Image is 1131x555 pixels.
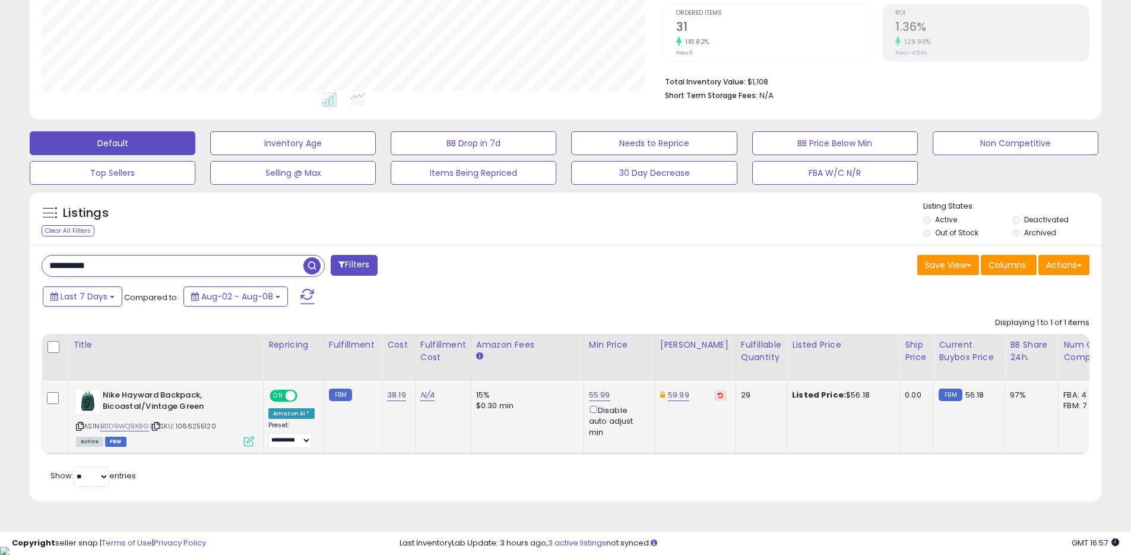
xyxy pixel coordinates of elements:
a: 59.99 [668,389,689,401]
button: 30 Day Decrease [571,161,737,185]
span: Show: entries [50,470,136,481]
div: $56.18 [792,390,891,401]
a: 38.19 [387,389,406,401]
div: FBA: 4 [1063,390,1103,401]
span: All listings currently available for purchase on Amazon [76,437,103,447]
small: 181.82% [682,37,709,46]
button: Save View [917,255,979,275]
small: Prev: -4.54% [895,49,927,56]
label: Archived [1024,228,1056,238]
button: Last 7 Days [43,286,122,307]
label: Active [935,215,957,225]
a: Privacy Policy [154,537,206,548]
div: Fulfillment [329,339,377,351]
div: seller snap | | [12,538,206,549]
div: Fulfillment Cost [420,339,466,364]
span: Columns [989,259,1026,271]
b: Total Inventory Value: [665,77,746,87]
small: Amazon Fees. [476,351,483,362]
button: Actions [1038,255,1089,275]
button: Default [30,131,195,155]
small: FBM [329,389,352,401]
button: Items Being Repriced [391,161,556,185]
button: FBA W/C N/R [752,161,918,185]
button: Inventory Age [210,131,376,155]
div: Title [73,339,258,351]
h2: 1.36% [895,20,1089,36]
label: Deactivated [1024,215,1069,225]
b: Nike Hayward Backpack, Bicoastal/Vintage Green [103,390,247,415]
div: Amazon AI * [268,408,315,419]
a: 55.99 [589,389,610,401]
span: 56.18 [965,389,984,401]
div: Amazon Fees [476,339,579,351]
div: 97% [1010,390,1049,401]
label: Out of Stock [935,228,978,238]
div: Num of Comp. [1063,339,1107,364]
div: $0.30 min [476,401,575,411]
small: 129.96% [901,37,931,46]
span: | SKU: 1066255120 [150,421,216,431]
b: Short Term Storage Fees: [665,90,758,100]
div: Current Buybox Price [939,339,1000,364]
div: Preset: [268,421,315,448]
div: Cost [387,339,410,351]
small: FBM [939,389,962,401]
small: Prev: 11 [676,49,693,56]
div: Clear All Filters [42,225,94,236]
span: Compared to: [124,292,179,303]
strong: Copyright [12,537,55,548]
h5: Listings [63,205,109,222]
div: Last InventoryLab Update: 3 hours ago, not synced. [400,538,1119,549]
div: ASIN: [76,390,254,445]
button: BB Drop in 7d [391,131,556,155]
div: [PERSON_NAME] [660,339,731,351]
span: ROI [895,10,1089,17]
div: 15% [476,390,575,401]
p: Listing States: [923,201,1101,212]
div: Disable auto adjust min [589,403,646,438]
div: Listed Price [792,339,895,351]
a: Terms of Use [102,537,152,548]
b: Listed Price: [792,389,846,401]
a: B0D9WQ9X8G [100,421,148,431]
button: Needs to Reprice [571,131,737,155]
h2: 31 [676,20,870,36]
div: Min Price [589,339,650,351]
div: Fulfillable Quantity [741,339,782,364]
button: Top Sellers [30,161,195,185]
div: Displaying 1 to 1 of 1 items [995,317,1089,329]
span: FBM [105,437,126,447]
span: Last 7 Days [61,291,107,302]
button: BB Price Below Min [752,131,918,155]
div: FBM: 7 [1063,401,1103,411]
a: N/A [420,389,435,401]
a: 3 active listings [548,537,606,548]
div: 29 [741,390,778,401]
span: Ordered Items [676,10,870,17]
div: BB Share 24h. [1010,339,1053,364]
button: Non Competitive [933,131,1098,155]
div: Ship Price [905,339,929,364]
div: Repricing [268,339,319,351]
li: $1,108 [665,74,1081,88]
span: ON [271,391,286,401]
div: 0.00 [905,390,924,401]
span: 2025-08-16 16:57 GMT [1072,537,1119,548]
button: Filters [331,255,377,276]
span: N/A [759,90,774,101]
button: Aug-02 - Aug-08 [183,286,288,307]
span: OFF [296,391,315,401]
img: 31O8XjOcPVL._SL40_.jpg [76,390,100,414]
span: Aug-02 - Aug-08 [201,291,273,302]
button: Columns [981,255,1037,275]
button: Selling @ Max [210,161,376,185]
